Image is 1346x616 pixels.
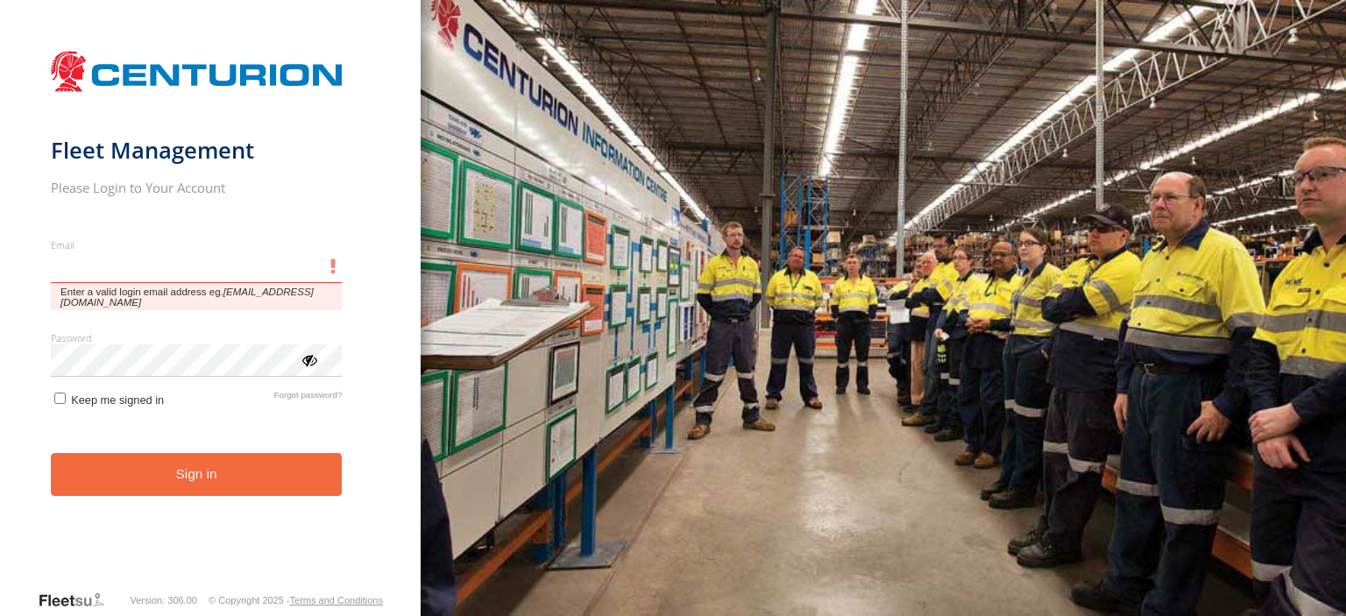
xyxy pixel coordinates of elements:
span: Keep me signed in [71,393,164,407]
a: Visit our Website [38,591,118,609]
input: Keep me signed in [54,393,66,404]
div: Version: 306.00 [131,595,197,605]
label: Password [51,331,343,344]
form: main [51,42,371,590]
a: Terms and Conditions [290,595,383,605]
span: Enter a valid login email address eg. [51,283,343,310]
img: Centurion Transport [51,49,343,94]
div: ViewPassword [300,350,317,368]
div: © Copyright 2025 - [209,595,383,605]
em: [EMAIL_ADDRESS][DOMAIN_NAME] [60,287,314,308]
h2: Please Login to Your Account [51,179,343,196]
button: Sign in [51,453,343,496]
label: Email [51,238,343,251]
h1: Fleet Management [51,136,343,165]
a: Forgot password? [274,390,343,407]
